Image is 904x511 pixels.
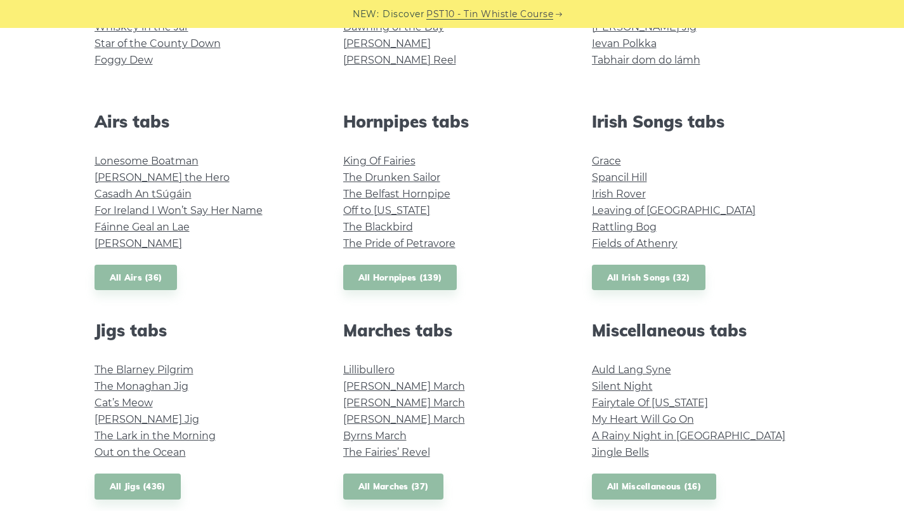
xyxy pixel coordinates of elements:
[95,413,199,425] a: [PERSON_NAME] Jig
[95,321,313,340] h2: Jigs tabs
[95,221,190,233] a: Fáinne Geal an Lae
[343,112,561,131] h2: Hornpipes tabs
[343,221,413,233] a: The Blackbird
[95,237,182,249] a: [PERSON_NAME]
[592,237,678,249] a: Fields of Athenry
[95,364,193,376] a: The Blarney Pilgrim
[592,474,717,500] a: All Miscellaneous (16)
[95,380,188,392] a: The Monaghan Jig
[343,413,465,425] a: [PERSON_NAME] March
[592,446,649,458] a: Jingle Bells
[343,21,444,33] a: Dawning of the Day
[95,188,192,200] a: Casadh An tSúgáin
[343,446,430,458] a: The Fairies’ Revel
[343,204,430,216] a: Off to [US_STATE]
[592,204,756,216] a: Leaving of [GEOGRAPHIC_DATA]
[592,188,646,200] a: Irish Rover
[95,430,216,442] a: The Lark in the Morning
[343,188,450,200] a: The Belfast Hornpipe
[426,7,553,22] a: PST10 - Tin Whistle Course
[592,112,810,131] h2: Irish Songs tabs
[95,54,153,66] a: Foggy Dew
[592,54,700,66] a: Tabhair dom do lámh
[592,21,697,33] a: [PERSON_NAME] Jig
[592,37,657,50] a: Ievan Polkka
[343,265,457,291] a: All Hornpipes (139)
[592,171,647,183] a: Spancil Hill
[383,7,424,22] span: Discover
[95,112,313,131] h2: Airs tabs
[592,397,708,409] a: Fairytale Of [US_STATE]
[95,204,263,216] a: For Ireland I Won’t Say Her Name
[95,474,181,500] a: All Jigs (436)
[343,380,465,392] a: [PERSON_NAME] March
[343,364,395,376] a: Lillibullero
[343,37,431,50] a: [PERSON_NAME]
[343,321,561,340] h2: Marches tabs
[592,364,671,376] a: Auld Lang Syne
[343,430,407,442] a: Byrns March
[95,21,188,33] a: Whiskey in the Jar
[95,397,153,409] a: Cat’s Meow
[592,430,785,442] a: A Rainy Night in [GEOGRAPHIC_DATA]
[592,155,621,167] a: Grace
[343,155,416,167] a: King Of Fairies
[592,413,694,425] a: My Heart Will Go On
[592,221,657,233] a: Rattling Bog
[592,321,810,340] h2: Miscellaneous tabs
[95,171,230,183] a: [PERSON_NAME] the Hero
[343,237,455,249] a: The Pride of Petravore
[343,171,440,183] a: The Drunken Sailor
[343,54,456,66] a: [PERSON_NAME] Reel
[592,380,653,392] a: Silent Night
[95,265,178,291] a: All Airs (36)
[95,446,186,458] a: Out on the Ocean
[95,155,199,167] a: Lonesome Boatman
[343,474,444,500] a: All Marches (37)
[343,397,465,409] a: [PERSON_NAME] March
[592,265,705,291] a: All Irish Songs (32)
[353,7,379,22] span: NEW:
[95,37,221,50] a: Star of the County Down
